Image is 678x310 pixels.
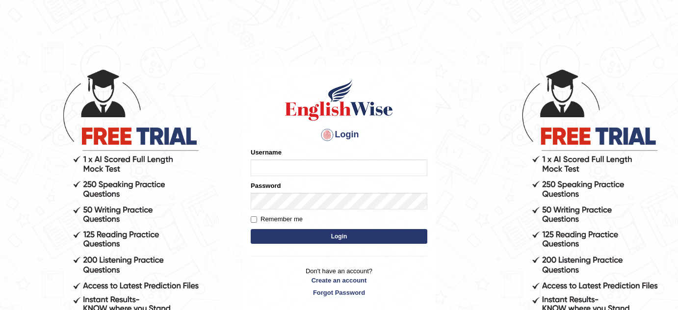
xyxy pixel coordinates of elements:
[251,276,427,285] a: Create an account
[251,127,427,143] h4: Login
[251,214,303,224] label: Remember me
[251,148,282,157] label: Username
[283,78,395,122] img: Logo of English Wise sign in for intelligent practice with AI
[251,229,427,244] button: Login
[251,181,281,190] label: Password
[251,288,427,297] a: Forgot Password
[251,266,427,297] p: Don't have an account?
[251,216,257,223] input: Remember me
